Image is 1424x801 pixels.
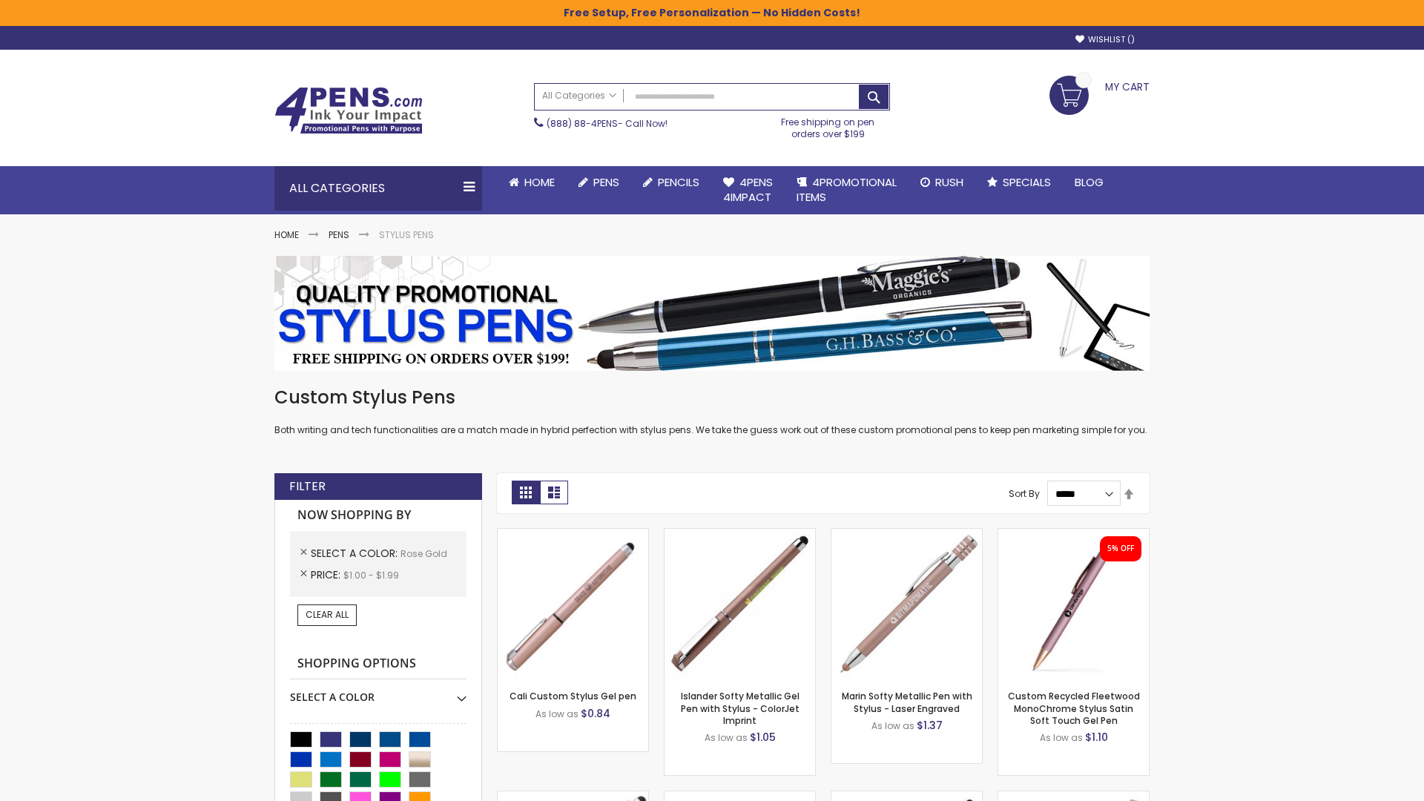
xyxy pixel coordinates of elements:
[975,166,1063,199] a: Specials
[311,546,400,561] span: Select A Color
[535,84,624,108] a: All Categories
[935,174,963,190] span: Rush
[498,529,648,679] img: Cali Custom Stylus Gel pen-Rose Gold
[1085,730,1108,745] span: $1.10
[750,730,776,745] span: $1.05
[274,87,423,134] img: 4Pens Custom Pens and Promotional Products
[1075,34,1135,45] a: Wishlist
[711,166,785,214] a: 4Pens4impact
[593,174,619,190] span: Pens
[297,604,357,625] a: Clear All
[998,528,1149,541] a: Custom Recycled Fleetwood MonoChrome Stylus Satin Soft Touch Gel Pen-Rose Gold
[289,478,326,495] strong: Filter
[909,166,975,199] a: Rush
[498,528,648,541] a: Cali Custom Stylus Gel pen-Rose Gold
[658,174,699,190] span: Pencils
[497,166,567,199] a: Home
[306,608,349,621] span: Clear All
[510,690,636,702] a: Cali Custom Stylus Gel pen
[547,117,618,130] a: (888) 88-4PENS
[290,648,467,680] strong: Shopping Options
[400,547,447,560] span: Rose Gold
[274,256,1150,371] img: Stylus Pens
[290,679,467,705] div: Select A Color
[343,569,399,581] span: $1.00 - $1.99
[329,228,349,241] a: Pens
[831,528,982,541] a: Marin Softy Metallic Pen with Stylus - Laser Engraved-Rose Gold
[1040,731,1083,744] span: As low as
[274,386,1150,437] div: Both writing and tech functionalities are a match made in hybrid perfection with stylus pens. We ...
[542,90,616,102] span: All Categories
[379,228,434,241] strong: Stylus Pens
[274,386,1150,409] h1: Custom Stylus Pens
[998,529,1149,679] img: Custom Recycled Fleetwood MonoChrome Stylus Satin Soft Touch Gel Pen-Rose Gold
[871,719,914,732] span: As low as
[705,731,748,744] span: As low as
[723,174,773,205] span: 4Pens 4impact
[681,690,800,726] a: Islander Softy Metallic Gel Pen with Stylus - ColorJet Imprint
[290,500,467,531] strong: Now Shopping by
[631,166,711,199] a: Pencils
[665,529,815,679] img: Islander Softy Metallic Gel Pen with Stylus - ColorJet Imprint-Rose Gold
[1107,544,1134,554] div: 5% OFF
[274,228,299,241] a: Home
[831,529,982,679] img: Marin Softy Metallic Pen with Stylus - Laser Engraved-Rose Gold
[1009,487,1040,500] label: Sort By
[512,481,540,504] strong: Grid
[524,174,555,190] span: Home
[665,528,815,541] a: Islander Softy Metallic Gel Pen with Stylus - ColorJet Imprint-Rose Gold
[1063,166,1115,199] a: Blog
[535,708,578,720] span: As low as
[1075,174,1104,190] span: Blog
[797,174,897,205] span: 4PROMOTIONAL ITEMS
[547,117,667,130] span: - Call Now!
[311,567,343,582] span: Price
[842,690,972,714] a: Marin Softy Metallic Pen with Stylus - Laser Engraved
[1008,690,1140,726] a: Custom Recycled Fleetwood MonoChrome Stylus Satin Soft Touch Gel Pen
[766,111,891,140] div: Free shipping on pen orders over $199
[567,166,631,199] a: Pens
[581,706,610,721] span: $0.84
[917,718,943,733] span: $1.37
[274,166,482,211] div: All Categories
[1003,174,1051,190] span: Specials
[785,166,909,214] a: 4PROMOTIONALITEMS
